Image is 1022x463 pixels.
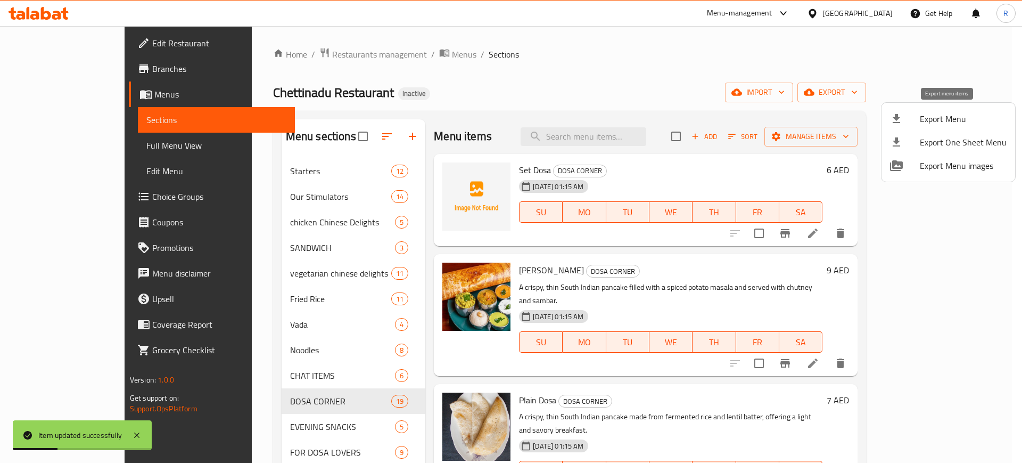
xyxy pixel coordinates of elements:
[881,154,1015,177] li: Export Menu images
[920,112,1007,125] span: Export Menu
[881,131,1015,154] li: Export one sheet menu items
[38,429,122,441] div: Item updated successfully
[920,136,1007,149] span: Export One Sheet Menu
[920,159,1007,172] span: Export Menu images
